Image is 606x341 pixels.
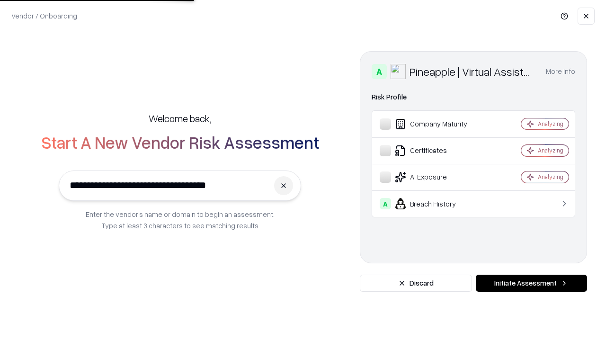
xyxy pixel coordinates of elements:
[538,120,563,128] div: Analyzing
[538,173,563,181] div: Analyzing
[410,64,535,79] div: Pineapple | Virtual Assistant Agency
[149,112,211,125] h5: Welcome back,
[391,64,406,79] img: Pineapple | Virtual Assistant Agency
[372,91,575,103] div: Risk Profile
[476,275,587,292] button: Initiate Assessment
[380,145,493,156] div: Certificates
[11,11,77,21] p: Vendor / Onboarding
[380,118,493,130] div: Company Maturity
[380,198,493,209] div: Breach History
[380,171,493,183] div: AI Exposure
[538,146,563,154] div: Analyzing
[86,208,275,231] p: Enter the vendor’s name or domain to begin an assessment. Type at least 3 characters to see match...
[360,275,472,292] button: Discard
[372,64,387,79] div: A
[546,63,575,80] button: More info
[380,198,391,209] div: A
[41,133,319,152] h2: Start A New Vendor Risk Assessment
